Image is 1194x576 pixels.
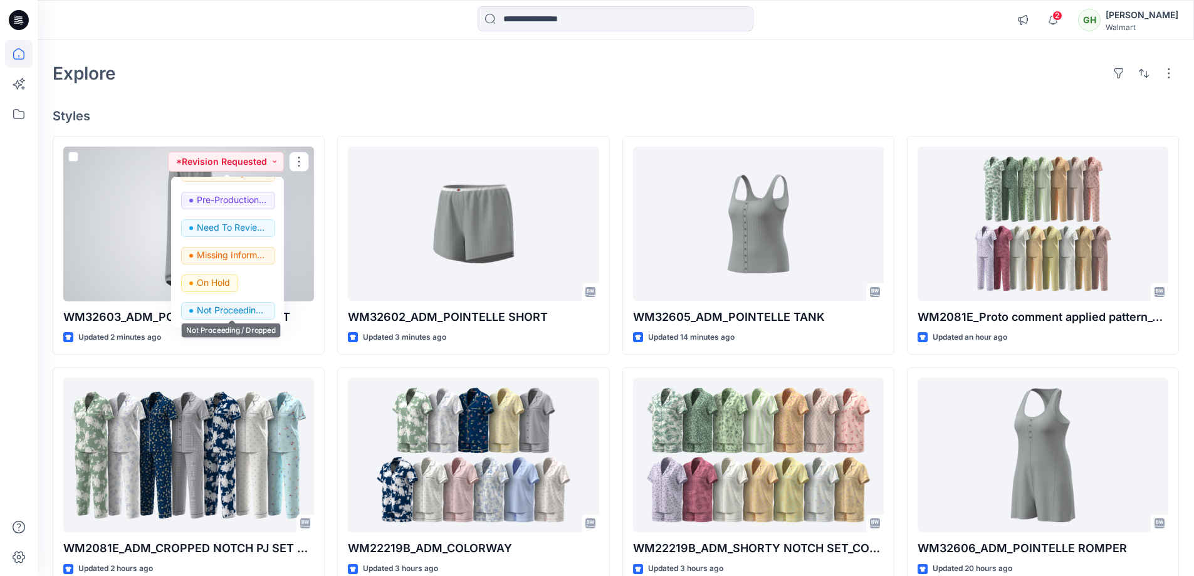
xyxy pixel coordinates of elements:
[633,378,884,533] a: WM22219B_ADM_SHORTY NOTCH SET_COLORWAY
[933,562,1012,575] p: Updated 20 hours ago
[63,147,314,301] a: WM32603_ADM_POINTELLE OPEN PANT
[633,147,884,301] a: WM32605_ADM_POINTELLE TANK
[348,308,599,326] p: WM32602_ADM_POINTELLE SHORT
[1106,23,1178,32] div: Walmart
[197,275,230,291] p: On Hold
[918,147,1168,301] a: WM2081E_Proto comment applied pattern_COLORWAY
[78,562,153,575] p: Updated 2 hours ago
[348,378,599,533] a: WM22219B_ADM_COLORWAY
[1052,11,1062,21] span: 2
[197,302,267,318] p: Not Proceeding / Dropped
[63,540,314,557] p: WM2081E_ADM_CROPPED NOTCH PJ SET w/ STRAIGHT HEM TOP_COLORWAY
[633,308,884,326] p: WM32605_ADM_POINTELLE TANK
[1078,9,1101,31] div: GH
[348,147,599,301] a: WM32602_ADM_POINTELLE SHORT
[918,308,1168,326] p: WM2081E_Proto comment applied pattern_COLORWAY
[197,192,267,208] p: Pre-Production Approved
[1106,8,1178,23] div: [PERSON_NAME]
[348,540,599,557] p: WM22219B_ADM_COLORWAY
[197,219,267,236] p: Need To Review - Design/PD/Tech
[53,108,1179,123] h4: Styles
[53,63,116,83] h2: Explore
[363,562,438,575] p: Updated 3 hours ago
[78,331,161,344] p: Updated 2 minutes ago
[633,540,884,557] p: WM22219B_ADM_SHORTY NOTCH SET_COLORWAY
[63,308,314,326] p: WM32603_ADM_POINTELLE OPEN PANT
[63,378,314,533] a: WM2081E_ADM_CROPPED NOTCH PJ SET w/ STRAIGHT HEM TOP_COLORWAY
[918,540,1168,557] p: WM32606_ADM_POINTELLE ROMPER
[648,562,723,575] p: Updated 3 hours ago
[197,247,267,263] p: Missing Information
[363,331,446,344] p: Updated 3 minutes ago
[918,378,1168,533] a: WM32606_ADM_POINTELLE ROMPER
[648,331,735,344] p: Updated 14 minutes ago
[933,331,1007,344] p: Updated an hour ago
